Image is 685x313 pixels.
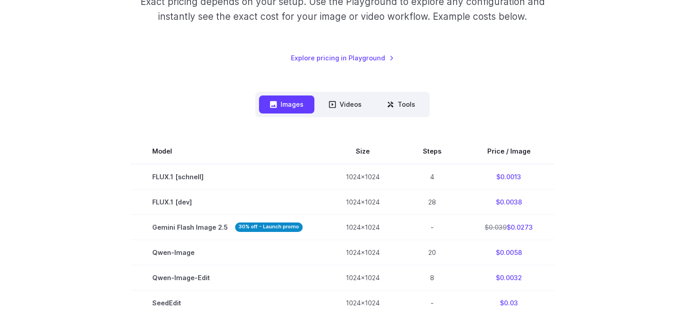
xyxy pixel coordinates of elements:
td: $0.0013 [463,164,554,190]
td: Qwen-Image [131,240,324,265]
td: $0.0038 [463,189,554,214]
s: $0.039 [485,223,507,231]
td: 4 [401,164,463,190]
td: FLUX.1 [dev] [131,189,324,214]
td: $0.0058 [463,240,554,265]
button: Tools [376,95,426,113]
td: - [401,214,463,240]
button: Videos [318,95,372,113]
td: $0.0273 [463,214,554,240]
td: 8 [401,265,463,290]
a: Explore pricing in Playground [291,53,394,63]
td: 1024x1024 [324,189,401,214]
td: 20 [401,240,463,265]
td: 1024x1024 [324,214,401,240]
button: Images [259,95,314,113]
th: Size [324,139,401,164]
td: 28 [401,189,463,214]
th: Steps [401,139,463,164]
td: 1024x1024 [324,265,401,290]
td: FLUX.1 [schnell] [131,164,324,190]
td: 1024x1024 [324,240,401,265]
th: Price / Image [463,139,554,164]
td: Qwen-Image-Edit [131,265,324,290]
th: Model [131,139,324,164]
strong: 30% off - Launch promo [235,222,303,232]
td: 1024x1024 [324,164,401,190]
span: Gemini Flash Image 2.5 [152,222,303,232]
td: $0.0032 [463,265,554,290]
